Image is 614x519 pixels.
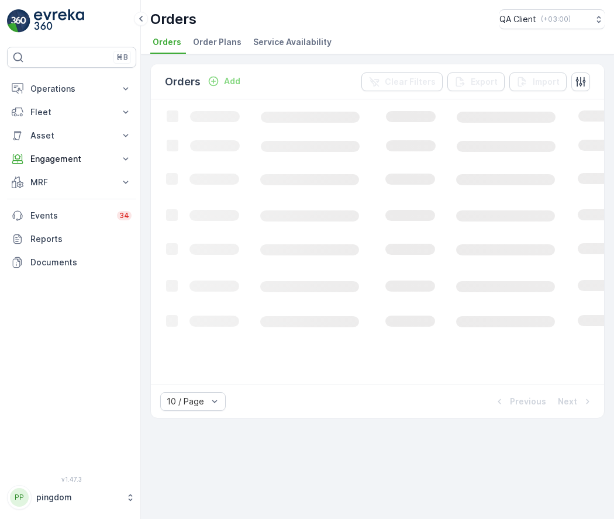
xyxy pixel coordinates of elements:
p: Next [558,396,577,407]
span: Service Availability [253,36,332,48]
p: Events [30,210,110,222]
a: Reports [7,227,136,251]
p: ⌘B [116,53,128,62]
button: QA Client(+03:00) [499,9,605,29]
p: Fleet [30,106,113,118]
a: Events34 [7,204,136,227]
p: Reports [30,233,132,245]
p: Import [533,76,560,88]
span: Order Plans [193,36,242,48]
span: v 1.47.3 [7,476,136,483]
p: Asset [30,130,113,141]
button: Engagement [7,147,136,171]
button: Import [509,72,567,91]
button: Add [203,74,245,88]
button: Asset [7,124,136,147]
img: logo_light-DOdMpM7g.png [34,9,84,33]
p: pingdom [36,492,120,503]
p: Orders [150,10,196,29]
p: Clear Filters [385,76,436,88]
p: 34 [119,211,129,220]
p: QA Client [499,13,536,25]
p: Orders [165,74,201,90]
p: MRF [30,177,113,188]
button: Fleet [7,101,136,124]
p: Previous [510,396,546,407]
p: Export [471,76,498,88]
img: logo [7,9,30,33]
span: Orders [153,36,181,48]
button: Clear Filters [361,72,443,91]
a: Documents [7,251,136,274]
button: Export [447,72,505,91]
button: Operations [7,77,136,101]
button: PPpingdom [7,485,136,510]
button: Next [557,395,595,409]
div: PP [10,488,29,507]
p: ( +03:00 ) [541,15,571,24]
p: Engagement [30,153,113,165]
p: Operations [30,83,113,95]
p: Documents [30,257,132,268]
button: Previous [492,395,547,409]
button: MRF [7,171,136,194]
p: Add [224,75,240,87]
